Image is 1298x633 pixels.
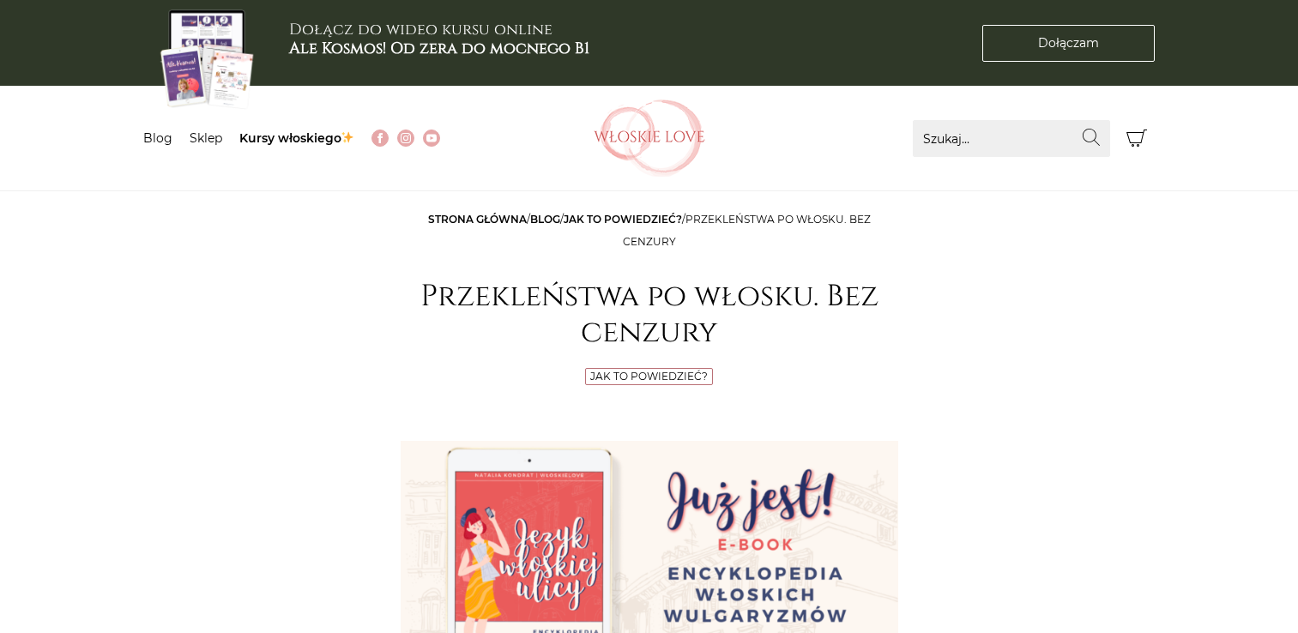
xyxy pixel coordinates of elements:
span: Dołączam [1038,34,1099,52]
button: Koszyk [1119,120,1156,157]
h1: Przekleństwa po włosku. Bez cenzury [401,279,898,351]
img: ✨ [341,131,353,143]
a: Jak to powiedzieć? [564,213,682,226]
a: Kursy włoskiego [239,130,355,146]
h3: Dołącz do wideo kursu online [289,21,589,57]
span: / / / [428,213,871,248]
a: Strona główna [428,213,527,226]
b: Ale Kosmos! Od zera do mocnego B1 [289,38,589,59]
a: Sklep [190,130,222,146]
a: Jak to powiedzieć? [590,370,708,383]
a: Blog [530,213,560,226]
a: Blog [143,130,172,146]
img: Włoskielove [594,99,705,177]
input: Szukaj... [913,120,1110,157]
span: Przekleństwa po włosku. Bez cenzury [623,213,871,248]
a: Dołączam [982,25,1155,62]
